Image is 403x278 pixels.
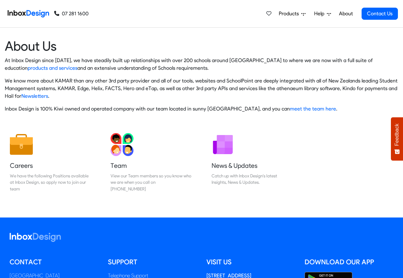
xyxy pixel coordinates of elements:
div: View our Team members so you know who we are when you call on [PHONE_NUMBER] [111,173,191,192]
a: 07 281 1600 [54,10,89,18]
span: Products [279,10,301,18]
img: logo_inboxdesign_white.svg [10,233,61,242]
heading: About Us [5,38,398,54]
a: Help [312,7,334,20]
h5: Team [111,161,191,170]
span: Feedback [394,124,400,146]
p: Inbox Design is 100% Kiwi owned and operated company with our team located in sunny [GEOGRAPHIC_D... [5,105,398,113]
div: Catch up with Inbox Design's latest Insights, News & Updates. [212,173,292,186]
div: We have the following Positions available at Inbox Design, so apply now to join our team [10,173,91,192]
p: At Inbox Design since [DATE], we have steadily built up relationships with over 200 schools aroun... [5,57,398,72]
a: News & Updates Catch up with Inbox Design's latest Insights, News & Updates. [206,128,298,197]
h5: Visit us [206,257,295,267]
a: Careers We have the following Positions available at Inbox Design, so apply now to join our team [5,128,96,197]
p: We know more about KAMAR than any other 3rd party provider and all of our tools, websites and Sch... [5,77,398,100]
a: Newsletters [21,93,48,99]
img: 2022_01_13_icon_job.svg [10,133,33,156]
a: Team View our Team members so you know who we are when you call on [PHONE_NUMBER] [105,128,197,197]
h5: Contact [10,257,98,267]
a: Products [276,7,308,20]
span: Help [314,10,327,18]
h5: Support [108,257,197,267]
a: meet the team here [290,106,336,112]
a: products and services [28,65,77,71]
img: 2022_01_12_icon_newsletter.svg [212,133,234,156]
h5: Careers [10,161,91,170]
button: Feedback - Show survey [391,117,403,160]
h5: Download our App [305,257,393,267]
a: Contact Us [362,8,398,20]
a: About [337,7,355,20]
img: 2022_01_13_icon_team.svg [111,133,133,156]
h5: News & Updates [212,161,292,170]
